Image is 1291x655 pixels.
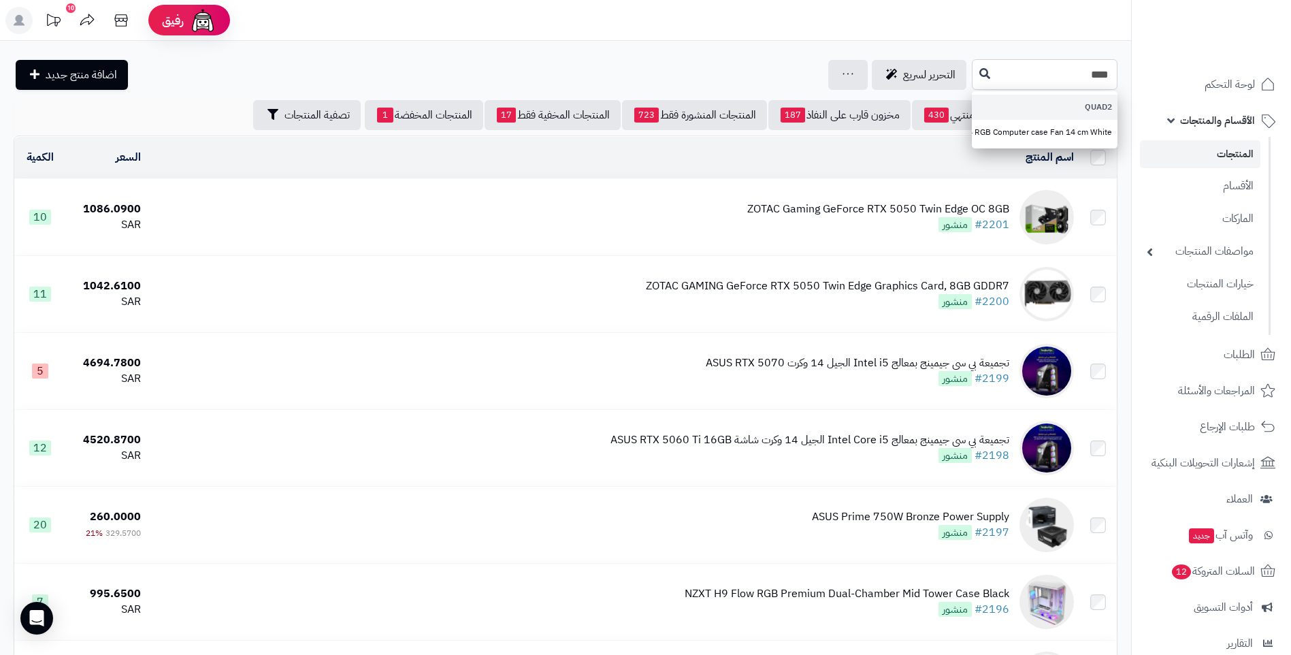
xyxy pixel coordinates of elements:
[72,448,141,464] div: SAR
[610,432,1009,448] div: تجميعة بي سي جيمينج بمعالج Intel Core i5 الجيل 14 وكرت شاشة ASUS RTX 5060 Ti 16GB
[29,210,51,225] span: 10
[1019,498,1074,552] img: ASUS Prime 750W Bronze Power Supply
[485,100,621,130] a: المنتجات المخفية فقط17
[781,108,805,123] span: 187
[16,60,128,90] a: اضافة منتج جديد
[1140,338,1283,371] a: الطلبات
[1140,172,1260,201] a: الأقسام
[1140,204,1260,234] a: الماركات
[1140,591,1283,624] a: أدوات التسويق
[975,370,1009,387] a: #2199
[1178,381,1255,400] span: المراجعات والأسئلة
[975,217,1009,233] a: #2201
[938,294,972,309] span: منشور
[1140,483,1283,515] a: العملاء
[72,586,141,602] div: 995.6500
[72,602,141,618] div: SAR
[20,602,53,635] div: Open Intercom Messenger
[29,441,51,456] span: 12
[1200,417,1255,436] span: طلبات الإرجاع
[872,60,966,90] a: التحرير لسريع
[72,278,141,294] div: 1042.6100
[1180,111,1255,130] span: الأقسام والمنتجات
[90,509,141,525] span: 260.0000
[1140,68,1283,101] a: لوحة التحكم
[634,108,659,123] span: 723
[1188,526,1253,545] span: وآتس آب
[1140,447,1283,479] a: إشعارات التحويلات البنكية
[1019,575,1074,629] img: NZXT H9 Flow RGB Premium Dual-Chamber Mid Tower Case Black
[1172,564,1191,579] span: 12
[1019,190,1074,244] img: ZOTAC Gaming GeForce RTX 5050 Twin Edge OC 8GB
[685,586,1009,602] div: NZXT H9 Flow RGB Premium Dual-Chamber Mid Tower Case Black
[1019,344,1074,398] img: تجميعة بي سي جيمينج بمعالج Intel i5 الجيل 14 وكرت ASUS RTX 5070
[27,149,54,165] a: الكمية
[189,7,216,34] img: ai-face.png
[1140,270,1260,299] a: خيارات المنتجات
[972,95,1117,120] a: QUAD2
[768,100,911,130] a: مخزون قارب على النفاذ187
[1019,267,1074,321] img: ZOTAC GAMING GeForce RTX 5050 Twin Edge Graphics Card, 8GB GDDR7
[1224,345,1255,364] span: الطلبات
[1189,528,1214,543] span: جديد
[975,447,1009,464] a: #2198
[86,527,103,539] span: 21%
[1198,37,1278,65] img: logo-2.png
[903,67,955,83] span: التحرير لسريع
[162,12,184,29] span: رفيق
[1171,562,1255,581] span: السلات المتروكة
[1019,421,1074,475] img: تجميعة بي سي جيمينج بمعالج Intel Core i5 الجيل 14 وكرت شاشة ASUS RTX 5060 Ti 16GB
[938,602,972,617] span: منشور
[377,108,393,123] span: 1
[29,287,51,302] span: 11
[975,524,1009,541] a: #2197
[1140,237,1260,266] a: مواصفات المنتجات
[622,100,767,130] a: المنتجات المنشورة فقط723
[972,120,1117,145] a: Thermaltake Riing Quad 14 RGB Computer case Fan 14 cm White
[1140,555,1283,588] a: السلات المتروكة12
[72,202,141,217] div: 1086.0900
[72,355,141,371] div: 4694.7800
[706,355,1009,371] div: تجميعة بي سي جيمينج بمعالج Intel i5 الجيل 14 وكرت ASUS RTX 5070
[912,100,1017,130] a: مخزون منتهي430
[747,202,1009,217] div: ZOTAC Gaming GeForce RTX 5050 Twin Edge OC 8GB
[46,67,117,83] span: اضافة منتج جديد
[116,149,141,165] a: السعر
[938,217,972,232] span: منشور
[975,293,1009,310] a: #2200
[938,525,972,540] span: منشور
[36,7,70,37] a: تحديثات المنصة
[812,509,1009,525] div: ASUS Prime 750W Bronze Power Supply
[32,364,48,379] span: 5
[1151,453,1255,473] span: إشعارات التحويلات البنكية
[253,100,361,130] button: تصفية المنتجات
[497,108,516,123] span: 17
[32,594,48,609] span: 7
[72,371,141,387] div: SAR
[284,107,350,123] span: تصفية المنتجات
[365,100,483,130] a: المنتجات المخفضة1
[1140,519,1283,552] a: وآتس آبجديد
[1140,302,1260,332] a: الملفات الرقمية
[66,3,76,13] div: 10
[975,601,1009,618] a: #2196
[105,527,141,539] span: 329.5700
[924,108,949,123] span: 430
[29,517,51,532] span: 20
[1205,75,1255,94] span: لوحة التحكم
[938,448,972,463] span: منشور
[1026,149,1074,165] a: اسم المنتج
[1140,411,1283,443] a: طلبات الإرجاع
[1140,374,1283,407] a: المراجعات والأسئلة
[1227,634,1253,653] span: التقارير
[1194,598,1253,617] span: أدوات التسويق
[646,278,1009,294] div: ZOTAC GAMING GeForce RTX 5050 Twin Edge Graphics Card, 8GB GDDR7
[938,371,972,386] span: منشور
[1140,140,1260,168] a: المنتجات
[72,294,141,310] div: SAR
[72,217,141,233] div: SAR
[1226,490,1253,509] span: العملاء
[72,432,141,448] div: 4520.8700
